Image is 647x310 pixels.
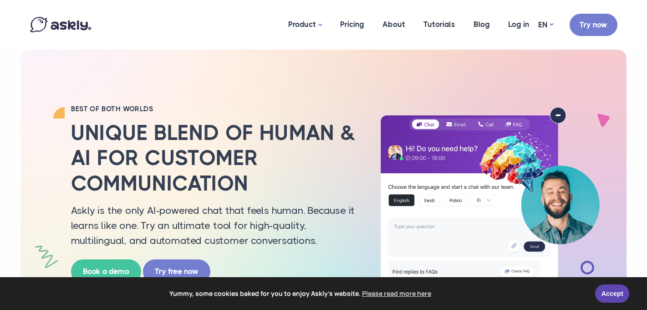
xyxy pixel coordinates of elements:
[595,284,629,303] a: Accept
[71,104,358,114] h2: BEST OF BOTH WORLDS
[538,18,553,31] a: EN
[13,287,589,300] span: Yummy, some cookies baked for you to enjoy Askly's website.
[372,107,608,304] img: AI multilingual chat
[570,14,617,36] a: Try now
[373,2,414,46] a: About
[464,2,499,46] a: Blog
[499,2,538,46] a: Log in
[71,120,358,196] h2: Unique blend of human & AI for customer communication
[414,2,464,46] a: Tutorials
[331,2,373,46] a: Pricing
[30,17,91,32] img: Askly
[71,203,358,248] p: Askly is the only AI-powered chat that feels human. Because it learns like one. Try an ultimate t...
[279,2,331,47] a: Product
[361,287,433,300] a: learn more about cookies
[143,259,210,284] a: Try free now
[71,259,141,284] a: Book a demo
